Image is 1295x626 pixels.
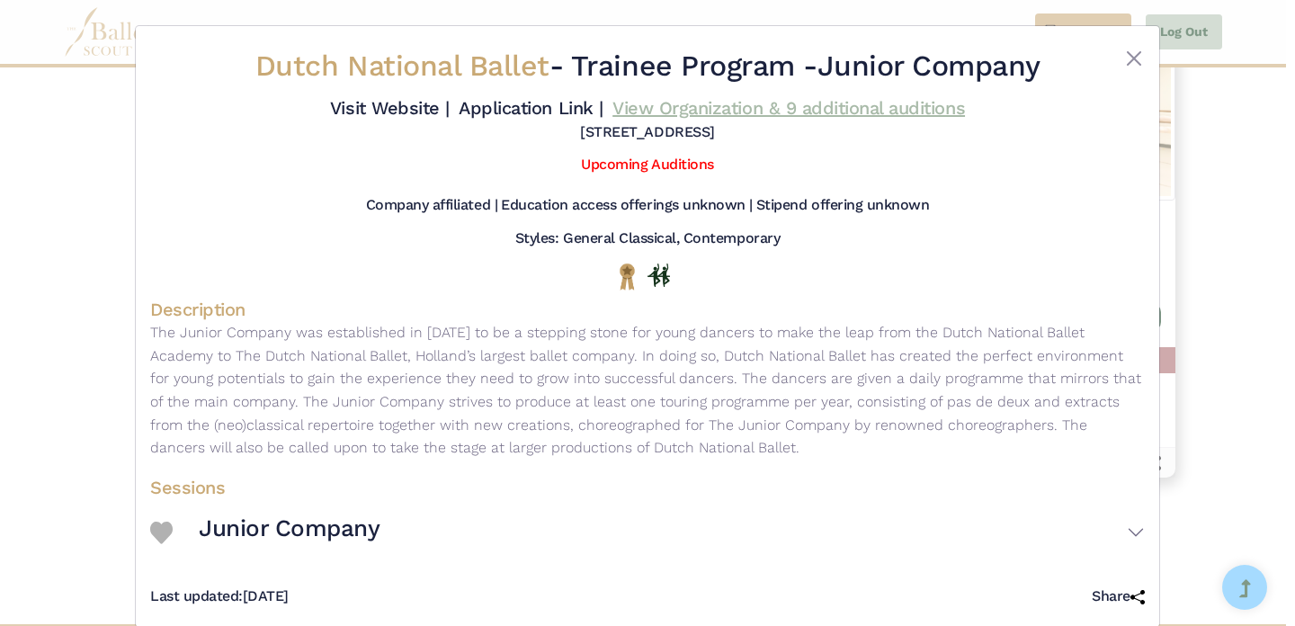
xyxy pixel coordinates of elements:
h4: Description [150,298,1145,321]
span: Trainee Program - [571,49,817,83]
h5: Stipend offering unknown [756,196,929,215]
h2: - Junior Company [233,48,1062,85]
a: Visit Website | [330,97,450,119]
h5: Styles: General Classical, Contemporary [515,229,780,248]
img: In Person [647,264,670,287]
h5: Share [1092,587,1145,606]
h3: Junior Company [199,514,380,544]
a: View Organization & 9 additional auditions [612,97,965,119]
h5: [STREET_ADDRESS] [580,123,714,142]
img: National [616,263,639,291]
h4: Sessions [150,476,1145,499]
h5: Company affiliated | [366,196,497,215]
h5: [DATE] [150,587,289,606]
a: Application Link | [459,97,603,119]
span: Last updated: [150,587,243,604]
button: Close [1123,48,1145,69]
button: Junior Company [199,506,1145,559]
p: The Junior Company was established in [DATE] to be a stepping stone for young dancers to make the... [150,321,1145,460]
img: Heart [150,522,173,544]
h5: Education access offerings unknown | [501,196,753,215]
a: Upcoming Auditions [581,156,713,173]
span: Dutch National Ballet [255,49,549,83]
